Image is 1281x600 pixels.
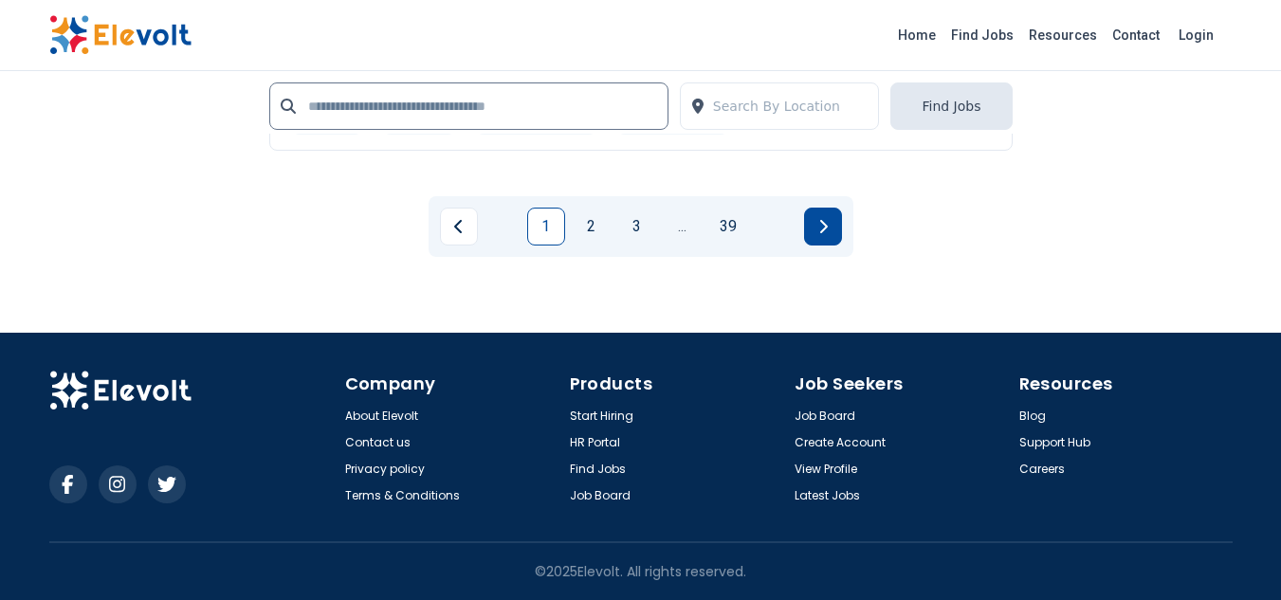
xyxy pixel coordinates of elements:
a: Job Board [795,409,855,424]
a: Page 39 [709,208,747,245]
a: Terms & Conditions [345,488,460,503]
a: Login [1167,16,1225,54]
img: Elevolt [49,15,192,55]
a: Next page [804,208,842,245]
p: © 2025 Elevolt. All rights reserved. [535,562,746,581]
ul: Pagination [440,208,842,245]
a: Latest Jobs [795,488,860,503]
a: Jump forward [664,208,702,245]
img: Elevolt [49,371,192,410]
a: Careers [1019,462,1065,477]
a: Create Account [795,435,886,450]
a: Resources [1021,20,1105,50]
h4: Resources [1019,371,1233,397]
a: Page 2 [573,208,611,245]
a: Support Hub [1019,435,1090,450]
button: Find Jobs [890,82,1012,130]
h4: Company [345,371,558,397]
a: Page 3 [618,208,656,245]
a: Start Hiring [570,409,633,424]
a: Home [890,20,943,50]
a: Previous page [440,208,478,245]
a: Job Board [570,488,631,503]
h4: Job Seekers [795,371,1008,397]
a: About Elevolt [345,409,418,424]
a: Find Jobs [943,20,1021,50]
a: Privacy policy [345,462,425,477]
a: HR Portal [570,435,620,450]
a: View Profile [795,462,857,477]
a: Page 1 is your current page [527,208,565,245]
a: Find Jobs [570,462,626,477]
a: Contact us [345,435,411,450]
h4: Products [570,371,783,397]
a: Blog [1019,409,1046,424]
a: Contact [1105,20,1167,50]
